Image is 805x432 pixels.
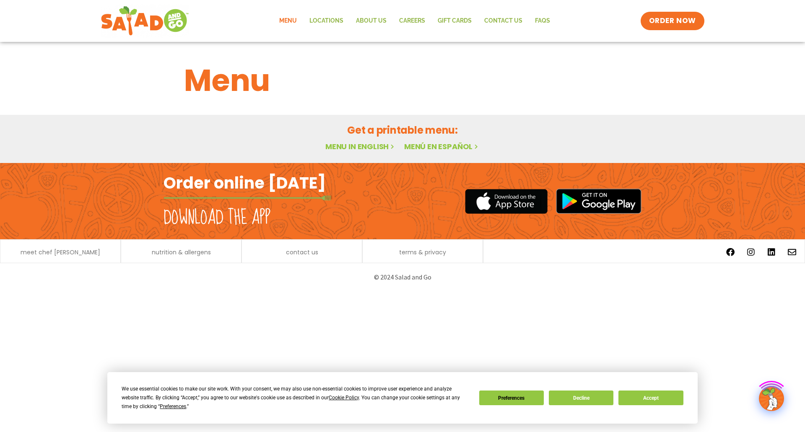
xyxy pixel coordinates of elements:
[350,11,393,31] a: About Us
[478,11,529,31] a: Contact Us
[101,4,189,38] img: new-SAG-logo-768×292
[479,391,544,405] button: Preferences
[273,11,556,31] nav: Menu
[152,249,211,255] a: nutrition & allergens
[529,11,556,31] a: FAQs
[168,272,637,283] p: © 2024 Salad and Go
[649,16,696,26] span: ORDER NOW
[122,385,469,411] div: We use essential cookies to make our site work. With your consent, we may also use non-essential ...
[549,391,613,405] button: Decline
[404,141,480,152] a: Menú en español
[184,58,621,103] h1: Menu
[164,173,326,193] h2: Order online [DATE]
[329,395,359,401] span: Cookie Policy
[107,372,698,424] div: Cookie Consent Prompt
[303,11,350,31] a: Locations
[164,196,331,200] img: fork
[399,249,446,255] a: terms & privacy
[393,11,431,31] a: Careers
[286,249,318,255] a: contact us
[21,249,100,255] a: meet chef [PERSON_NAME]
[184,123,621,137] h2: Get a printable menu:
[273,11,303,31] a: Menu
[325,141,396,152] a: Menu in English
[618,391,683,405] button: Accept
[465,188,548,215] img: appstore
[556,189,641,214] img: google_play
[160,404,186,409] span: Preferences
[164,206,270,230] h2: Download the app
[431,11,478,31] a: GIFT CARDS
[641,12,704,30] a: ORDER NOW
